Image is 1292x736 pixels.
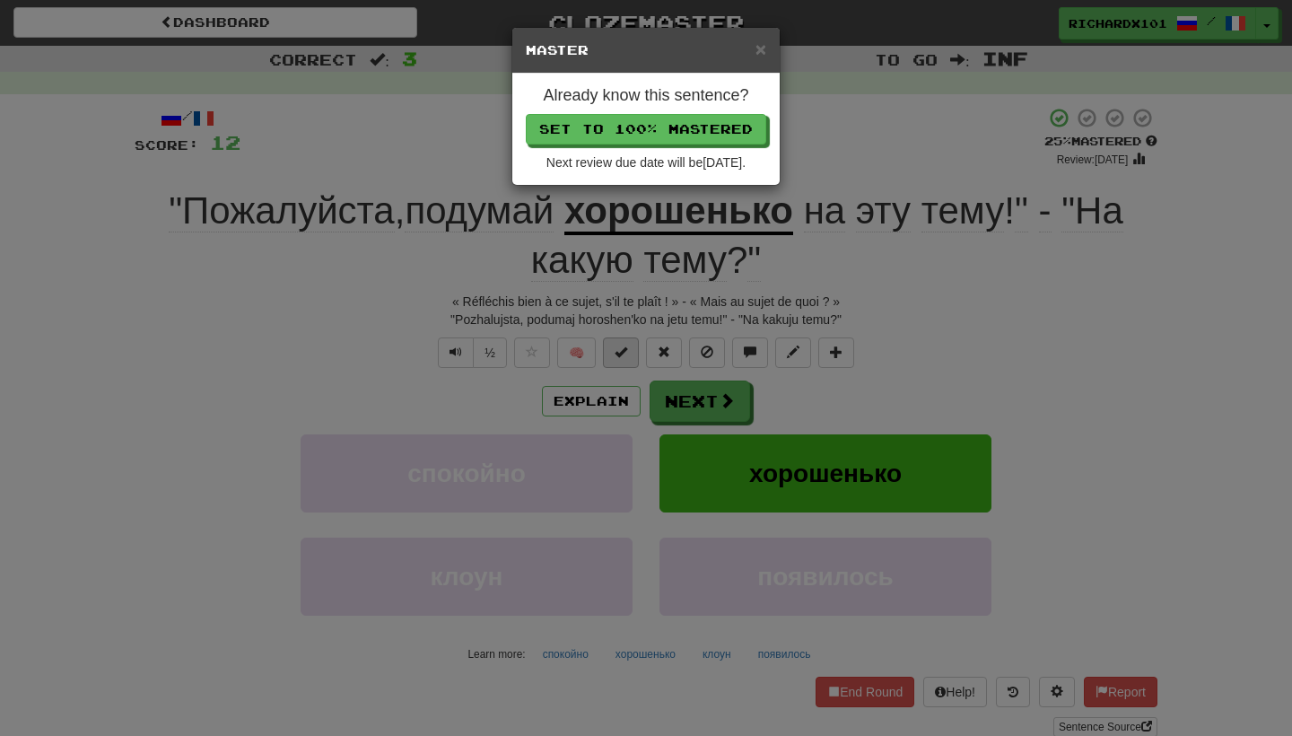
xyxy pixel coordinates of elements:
[526,114,766,145] button: Set to 100% Mastered
[755,39,766,58] button: Close
[526,41,766,59] h5: Master
[526,153,766,171] div: Next review due date will be [DATE] .
[755,39,766,59] span: ×
[526,87,766,105] h4: Already know this sentence?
